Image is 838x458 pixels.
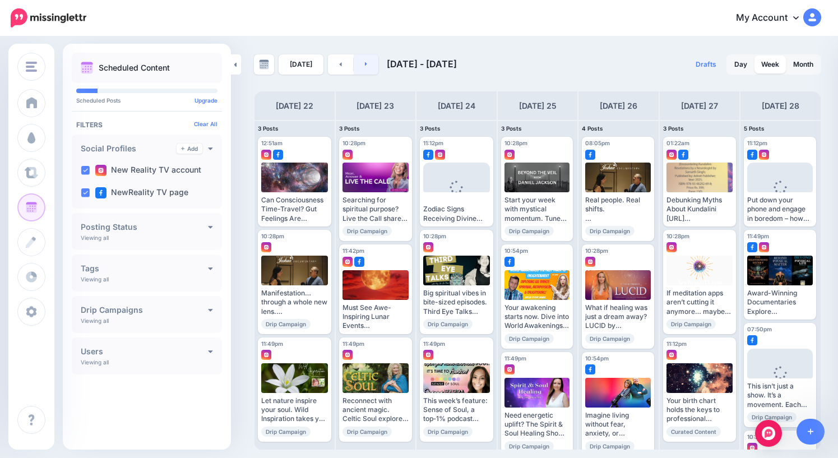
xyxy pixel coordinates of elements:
span: 10:28pm [261,233,284,239]
span: Drip Campaign [666,319,716,329]
img: instagram-square.png [747,443,757,453]
img: instagram-square.png [342,150,353,160]
span: Drip Campaign [261,319,311,329]
span: 11:49pm [342,340,364,347]
span: Drip Campaign [504,441,554,451]
img: facebook-square.png [354,257,364,267]
img: facebook-square.png [678,150,688,160]
a: Month [786,55,820,73]
span: 3 Posts [420,125,441,132]
a: Add [177,144,202,154]
div: Can Consciousness Time-Travel? Gut Feelings Are Memories From The Future [URL][DOMAIN_NAME] [261,196,328,223]
div: Open Intercom Messenger [755,420,782,447]
div: Start your week with mystical momentum. Tune into Beyond the Veil with [PERSON_NAME], where myste... [504,196,570,223]
div: This isn’t just a show. It’s a movement. Each episode of Until You Shine is a sacred space to rec... [747,382,813,409]
a: Day [728,55,754,73]
h4: [DATE] 22 [276,99,313,113]
img: instagram-square.png [759,242,769,252]
img: instagram-square.png [666,350,677,360]
span: Drip Campaign [261,427,311,437]
img: instagram-square.png [95,165,107,176]
img: instagram-square.png [423,350,433,360]
span: 11:42pm [342,247,364,254]
h4: Filters [76,121,217,129]
span: 10:54pm [585,355,609,362]
div: Real people. Real shifts. Followers of [PERSON_NAME] share how these teachings helped them transf... [585,196,651,223]
img: instagram-square.png [261,350,271,360]
span: 10:28pm [342,140,365,146]
p: Scheduled Content [99,64,170,72]
div: Must See Awe-Inspiring Lunar Events Skywatch these magical celestial happenings in [DATE]. [URL][... [342,303,409,331]
span: 4 Posts [582,125,603,132]
img: facebook-square.png [747,150,757,160]
a: Drafts [689,54,723,75]
img: instagram-square.png [585,257,595,267]
h4: Tags [81,265,208,272]
span: 01:22am [666,140,689,146]
div: Reconnect with ancient magic. Celtic Soul explores Irish myths, spirituality, and wisdom to guide... [342,396,409,424]
p: Viewing all [81,359,109,366]
span: 10:28pm [585,247,608,254]
img: facebook-square.png [423,150,433,160]
h4: Users [81,348,208,355]
div: Award-Winning Documentaries Explore Consciousness, Masterminds, and the Afterlife with Filmmaker ... [747,289,813,316]
h4: [DATE] 28 [762,99,799,113]
p: Scheduled Posts [76,98,217,103]
img: calendar.png [81,62,93,74]
h4: [DATE] 23 [357,99,394,113]
img: facebook-square.png [585,364,595,374]
div: If meditation apps aren’t cutting it anymore… maybe it’s time for something deeper. Discover film... [666,289,733,316]
img: facebook-square.png [504,257,515,267]
span: Drip Campaign [504,226,554,236]
img: facebook-square.png [747,335,757,345]
span: 3 Posts [339,125,360,132]
span: [DATE] - [DATE] [387,58,457,70]
div: What if healing was just a dream away? LUCID by [PERSON_NAME] explores transformative lucid dream... [585,303,651,331]
img: facebook-square.png [273,150,283,160]
span: Drip Campaign [747,412,797,422]
img: facebook-square.png [585,150,595,160]
div: Manifestation… through a whole new lens. [PERSON_NAME]’s perspective isn’t about wishful thinking... [261,289,328,316]
img: instagram-square.png [666,242,677,252]
span: 11:12pm [423,140,443,146]
span: 11:49pm [261,340,283,347]
span: 10:28pm [747,433,770,440]
div: Imagine living without fear, anxiety, or limitation. Imagine clarity instead of confusion. Imagin... [585,411,651,438]
img: instagram-square.png [342,257,353,267]
h4: [DATE] 27 [681,99,718,113]
a: [DATE] [279,54,323,75]
span: Drip Campaign [504,334,554,344]
img: instagram-square.png [342,350,353,360]
span: 11:49pm [504,355,526,362]
h4: Drip Campaigns [81,306,208,314]
span: 07:50pm [747,326,772,332]
span: Curated Content [666,427,721,437]
div: Loading [765,181,795,210]
span: 3 Posts [258,125,279,132]
img: instagram-square.png [261,242,271,252]
span: 10:54pm [504,247,528,254]
div: Loading [441,181,472,210]
span: 11:49pm [423,340,445,347]
img: instagram-square.png [423,242,433,252]
span: 10:28pm [666,233,689,239]
div: Need energetic uplift? The Spirit & Soul Healing Show with [PERSON_NAME] blends channeling, heali... [504,411,570,438]
span: 10:28pm [504,140,527,146]
p: Viewing all [81,317,109,324]
img: instagram-square.png [504,364,515,374]
span: 5 Posts [744,125,765,132]
img: menu.png [26,62,37,72]
div: Put down your phone and engage in boredom – how philosophy can help with digital overload [URL][D... [747,196,813,223]
a: Upgrade [195,97,217,104]
h4: [DATE] 26 [600,99,637,113]
a: My Account [725,4,821,32]
span: Drip Campaign [585,226,635,236]
span: Drip Campaign [585,334,635,344]
span: 3 Posts [663,125,684,132]
span: Drip Campaign [585,441,635,451]
span: 08:05pm [585,140,610,146]
img: facebook-square.png [747,242,757,252]
div: Zodiac Signs Receiving Divine Blessings In The Coming Months [URL][DOMAIN_NAME] [423,196,490,223]
span: 11:49pm [747,233,769,239]
div: Let nature inspire your soul. Wild Inspiration takes you beyond your comfort zone; mindful time i... [261,396,328,424]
